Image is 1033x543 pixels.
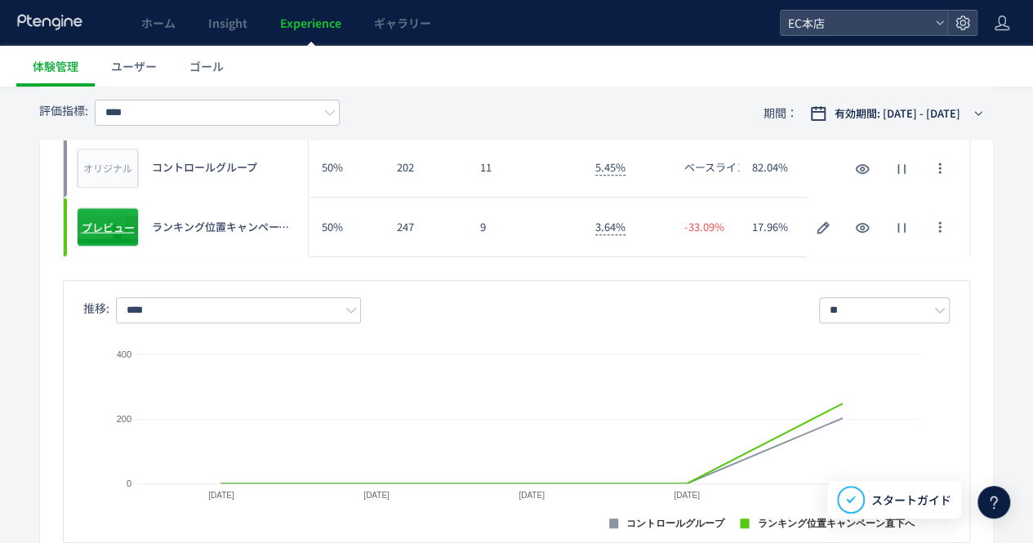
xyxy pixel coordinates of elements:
[757,518,915,529] text: ランキング位置キャンペーン直下へ
[595,159,626,176] span: 5.45%
[739,139,807,197] div: 82.04%
[674,491,700,500] text: [DATE]
[78,149,138,188] div: オリジナル
[595,219,626,235] span: 3.64%
[141,15,176,31] span: ホーム
[152,220,299,235] span: ランキング位置キャンペーン直下へ
[467,139,582,197] div: 11
[280,15,341,31] span: Experience
[684,160,747,176] span: ベースライン
[519,491,545,500] text: [DATE]
[363,491,390,500] text: [DATE]
[208,491,234,500] text: [DATE]
[309,139,384,197] div: 50%
[684,220,724,235] span: -33.09%
[82,220,135,235] span: プレビュー
[189,58,224,74] span: ゴール
[117,349,131,359] text: 400
[739,198,807,256] div: 17.96%
[127,478,131,488] text: 0
[871,492,951,509] span: スタートガイド
[783,11,928,35] span: EC本店
[799,100,994,127] button: 有効期間: [DATE] - [DATE]
[384,139,467,197] div: 202
[39,102,88,118] span: 評価指標:
[208,15,247,31] span: Insight
[384,198,467,256] div: 247
[835,105,960,122] span: 有効期間: [DATE] - [DATE]
[152,160,257,176] span: コントロールグループ
[626,518,725,529] text: コントロールグループ
[83,300,109,316] span: 推移:
[33,58,78,74] span: 体験管理
[374,15,431,31] span: ギャラリー
[117,414,131,424] text: 200
[764,100,798,127] span: 期間：
[309,198,384,256] div: 50%
[467,198,582,256] div: 9
[111,58,157,74] span: ユーザー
